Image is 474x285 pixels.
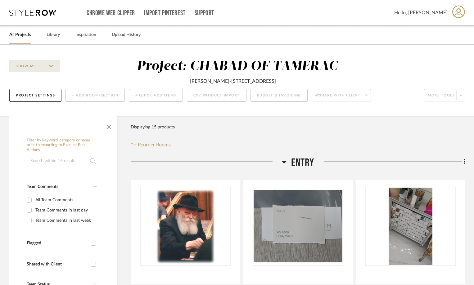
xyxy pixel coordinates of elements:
button: Reorder Rooms [131,141,171,149]
a: Chrome Web Clipper [87,11,135,16]
button: + Add Room/Section [65,89,125,102]
span: Reorder Rooms [138,141,171,149]
button: Budget & Invoicing [251,89,308,102]
a: Inspiration [75,31,96,39]
div: Team Comments in last day [35,205,95,215]
button: + Quick Add Items [129,89,183,102]
button: Close [103,119,115,132]
div: [PERSON_NAME]-[STREET_ADDRESS] [190,78,276,85]
div: Shared with Client [27,262,88,267]
div: Team Comments in last week [35,216,95,225]
span: Share with client [315,93,361,102]
a: Library [47,31,60,39]
a: Support [195,11,214,16]
button: Share with client [312,89,371,101]
div: Project: CHABAD OF TAMERAC [137,60,338,73]
button: CSV Product Import [187,89,246,102]
img: STOCK - ENTRY PIECES X2 [389,188,432,265]
a: Upload History [112,31,141,39]
a: Import Pinterest [144,11,186,16]
a: All Projects [9,31,31,39]
span: Team Comments [27,185,58,189]
span: Hello, [PERSON_NAME] [394,9,448,16]
img: FRAMED PHOTO OF REBBI [155,188,216,265]
div: Flagged [27,241,88,246]
img: SW7009 - PEARLY WHITE [254,190,343,262]
div: All Team Comments [35,195,95,205]
span: More tools [428,93,455,102]
h6: Filter by keyword, category or name prior to exporting to Excel or Bulk Actions [27,138,99,153]
button: Project Settings [9,89,61,102]
input: Search within 15 results [27,155,99,167]
button: More tools [424,89,465,101]
div: Displaying 15 products [131,121,175,133]
span: ENTRY [291,156,314,170]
